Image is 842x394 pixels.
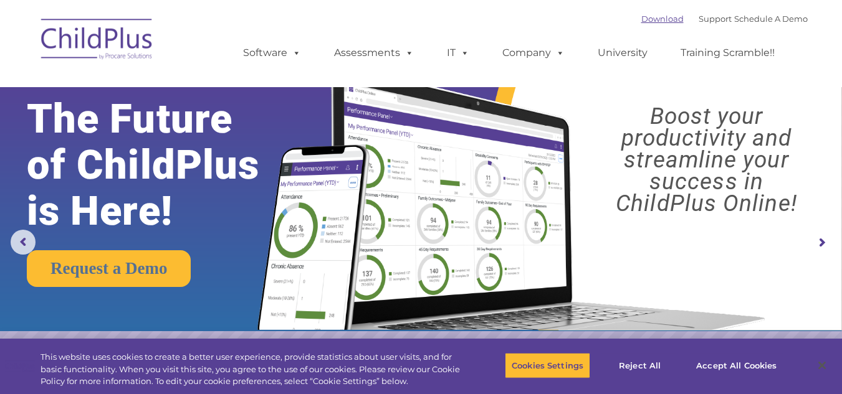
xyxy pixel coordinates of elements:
button: Accept All Cookies [689,352,783,378]
a: Schedule A Demo [734,14,808,24]
a: Download [641,14,684,24]
a: Request a Demo [27,250,191,287]
span: Last name [173,82,211,91]
a: IT [434,40,482,65]
a: Assessments [322,40,426,65]
rs-layer: The Future of ChildPlus is Here! [27,96,295,234]
a: Support [699,14,732,24]
button: Close [808,352,836,379]
a: Company [490,40,577,65]
a: Training Scramble!! [668,40,787,65]
a: Software [231,40,313,65]
a: University [585,40,660,65]
div: This website uses cookies to create a better user experience, provide statistics about user visit... [41,351,463,388]
span: Phone number [173,133,226,143]
button: Reject All [601,352,679,378]
font: | [641,14,808,24]
img: ChildPlus by Procare Solutions [35,10,160,72]
rs-layer: Boost your productivity and streamline your success in ChildPlus Online! [581,105,831,214]
button: Cookies Settings [505,352,590,378]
